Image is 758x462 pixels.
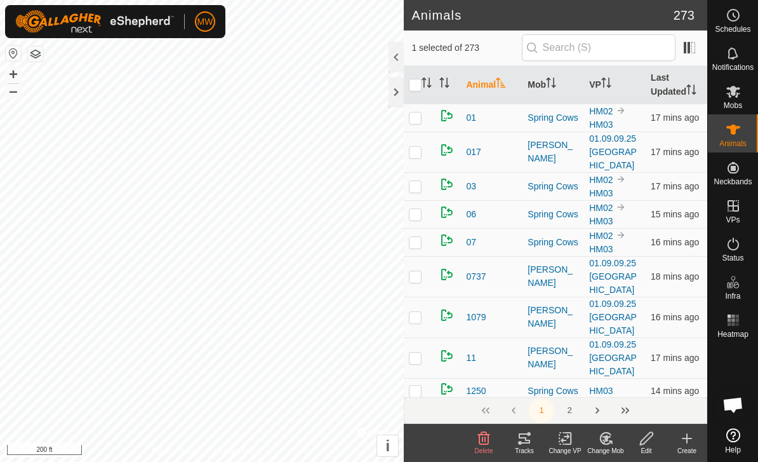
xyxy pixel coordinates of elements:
th: Mob [522,66,584,104]
span: 01 [466,111,476,125]
p-sorticon: Activate to sort [422,79,432,90]
h2: Animals [411,8,673,23]
span: 15 Sep 2025 at 9:03 pm [651,147,699,157]
div: Change Mob [585,446,626,456]
th: VP [584,66,646,104]
a: HM02 [589,175,613,185]
div: Tracks [504,446,545,456]
div: Spring Cows [528,384,579,398]
img: returning on [439,142,455,158]
span: 1079 [466,311,486,324]
input: Search (S) [522,34,675,61]
span: Infra [725,292,740,300]
div: [PERSON_NAME] [528,344,579,371]
a: Contact Us [215,445,252,457]
span: Help [725,446,741,454]
span: 15 Sep 2025 at 9:04 pm [651,312,699,322]
a: HM03 [589,188,613,198]
button: Next Page [585,398,610,423]
span: VPs [726,216,740,224]
img: returning on [439,205,455,220]
a: 01.09.09.25 [GEOGRAPHIC_DATA] [589,339,637,376]
span: 017 [466,146,481,159]
span: 15 Sep 2025 at 9:03 pm [651,181,699,191]
div: Change VP [545,446,585,456]
a: 01.09.09.25 [GEOGRAPHIC_DATA] [589,258,637,295]
a: Privacy Policy [152,445,199,457]
span: Status [722,254,743,262]
span: Mobs [724,102,742,109]
button: Map Layers [28,46,43,62]
span: 15 Sep 2025 at 9:03 pm [651,112,699,123]
span: Schedules [715,25,750,33]
button: 1 [529,398,554,423]
span: Notifications [712,64,754,71]
img: returning on [439,267,455,282]
span: 15 Sep 2025 at 9:03 pm [651,271,699,282]
img: returning on [439,108,455,123]
span: Animals [719,140,747,147]
button: Last Page [613,398,638,423]
img: to [616,202,626,212]
span: 0737 [466,270,486,283]
span: 273 [674,6,695,25]
button: i [377,435,398,456]
p-sorticon: Activate to sort [601,79,611,90]
img: to [616,230,626,240]
a: 01.09.09.25 [GEOGRAPHIC_DATA] [589,133,637,170]
div: Spring Cows [528,236,579,249]
img: returning on [439,177,455,192]
div: Spring Cows [528,111,579,125]
div: [PERSON_NAME] [528,263,579,290]
button: – [6,83,21,99]
img: to [616,174,626,184]
span: Neckbands [714,178,752,186]
div: [PERSON_NAME] [528,304,579,330]
span: 11 [466,351,476,365]
img: to [616,105,626,116]
button: + [6,67,21,82]
div: [PERSON_NAME] [528,139,579,165]
p-sorticon: Activate to sort [496,79,506,90]
p-sorticon: Activate to sort [439,79,449,90]
a: Help [708,423,758,459]
span: Heatmap [717,330,748,338]
span: 03 [466,180,476,193]
a: HM03 [589,244,613,254]
span: 15 Sep 2025 at 9:06 pm [651,209,699,219]
p-sorticon: Activate to sort [686,86,696,97]
p-sorticon: Activate to sort [546,79,556,90]
span: 15 Sep 2025 at 9:04 pm [651,237,699,247]
div: Spring Cows [528,208,579,221]
img: returning on [439,233,455,248]
span: 06 [466,208,476,221]
img: returning on [439,381,455,397]
a: HM02 [589,231,613,241]
th: Last Updated [646,66,707,104]
a: 01.09.09.25 [GEOGRAPHIC_DATA] [589,299,637,336]
span: i [386,437,390,454]
a: HM03 [589,386,613,396]
a: HM02 [589,203,613,213]
a: HM03 [589,119,613,130]
span: 1 selected of 273 [411,41,521,55]
img: returning on [439,348,455,363]
div: Edit [626,446,667,456]
button: Reset Map [6,46,21,61]
span: Delete [475,447,493,454]
div: Spring Cows [528,180,579,193]
div: Open chat [714,386,752,424]
th: Animal [461,66,522,104]
div: Create [667,446,707,456]
span: 1250 [466,384,486,398]
span: 07 [466,236,476,249]
span: 15 Sep 2025 at 9:03 pm [651,353,699,363]
span: MW [197,15,213,29]
span: 15 Sep 2025 at 9:06 pm [651,386,699,396]
button: 2 [557,398,582,423]
a: HM03 [589,216,613,226]
a: HM02 [589,106,613,116]
img: returning on [439,308,455,323]
img: Gallagher Logo [15,10,174,33]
